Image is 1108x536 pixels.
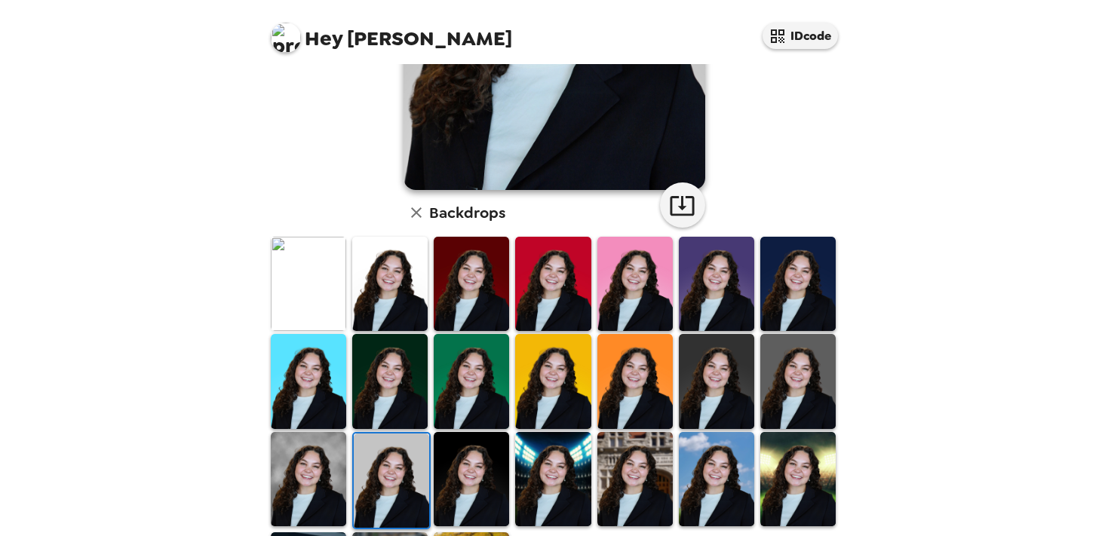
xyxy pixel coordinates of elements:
span: [PERSON_NAME] [271,15,512,49]
img: Original [271,237,346,331]
h6: Backdrops [429,201,505,225]
img: profile pic [271,23,301,53]
span: Hey [305,25,342,52]
button: IDcode [763,23,838,49]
